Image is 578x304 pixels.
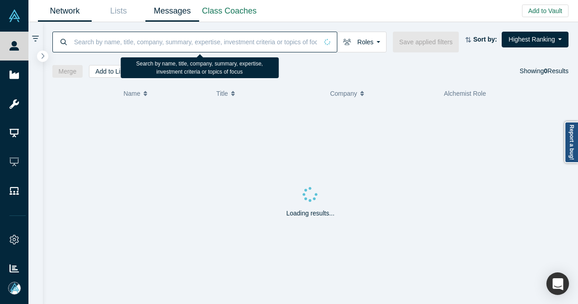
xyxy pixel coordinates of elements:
img: Mia Scott's Account [8,282,21,295]
a: Class Coaches [199,0,260,22]
strong: Sort by: [473,36,497,43]
a: Report a bug! [564,122,578,163]
span: Company [330,84,357,103]
a: Lists [92,0,145,22]
button: Add to List [89,65,131,78]
button: Add to Vault [522,5,569,17]
button: Roles [337,32,387,52]
a: Network [38,0,92,22]
button: Title [216,84,321,103]
span: Name [123,84,140,103]
strong: 0 [544,67,548,75]
span: Title [216,84,228,103]
a: Messages [145,0,199,22]
button: Save applied filters [393,32,459,52]
input: Search by name, title, company, summary, expertise, investment criteria or topics of focus [73,31,318,52]
span: Alchemist Role [444,90,486,97]
button: Highest Ranking [502,32,569,47]
span: Results [544,67,569,75]
img: Alchemist Vault Logo [8,9,21,22]
button: Company [330,84,434,103]
p: Loading results... [286,209,335,218]
button: Merge [52,65,83,78]
button: Name [123,84,207,103]
div: Showing [520,65,569,78]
